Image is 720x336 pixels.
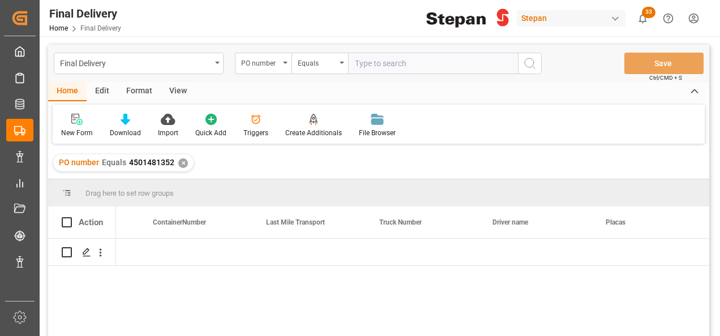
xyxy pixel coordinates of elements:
div: Import [158,128,178,138]
div: Create Additionals [285,128,342,138]
button: Save [624,53,704,74]
button: open menu [292,53,348,74]
button: open menu [235,53,292,74]
span: Ctrl/CMD + S [649,74,682,82]
span: 4501481352 [129,158,174,167]
div: Triggers [243,128,268,138]
div: Equals [298,55,336,68]
div: PO number [241,55,280,68]
button: open menu [54,53,224,74]
div: File Browser [359,128,396,138]
span: Drag here to set row groups [85,189,174,197]
div: New Form [61,128,93,138]
span: Driver name [492,218,528,226]
span: Last Mile Transport [266,218,325,226]
span: PO number [59,158,99,167]
div: Final Delivery [49,5,121,22]
span: 33 [642,7,655,18]
div: Home [48,82,87,101]
button: Stepan [517,7,630,29]
div: Stepan [517,10,625,27]
div: Edit [87,82,118,101]
div: Final Delivery [60,55,211,70]
button: search button [518,53,542,74]
div: ✕ [178,158,188,168]
span: Equals [102,158,126,167]
span: Placas [606,218,625,226]
a: Home [49,24,68,32]
button: Help Center [655,6,681,31]
span: ContainerNumber [153,218,206,226]
div: View [161,82,195,101]
span: Truck Number [379,218,422,226]
div: Action [79,217,103,227]
button: show 33 new notifications [630,6,655,31]
div: Download [110,128,141,138]
img: Stepan_Company_logo.svg.png_1713531530.png [426,8,509,28]
div: Press SPACE to select this row. [48,239,116,266]
input: Type to search [348,53,518,74]
div: Quick Add [195,128,226,138]
div: Format [118,82,161,101]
